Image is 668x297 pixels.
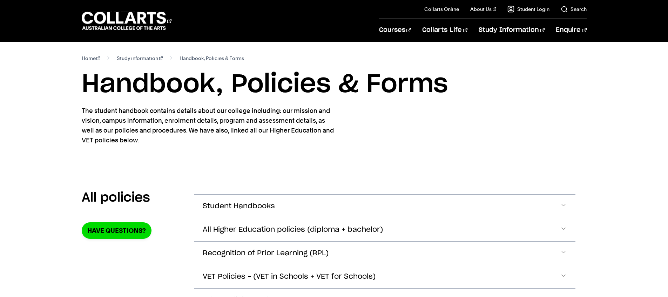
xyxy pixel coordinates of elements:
[479,19,545,42] a: Study Information
[194,265,575,288] button: VET Policies – (VET in Schools + VET for Schools)
[203,202,275,210] span: Student Handbooks
[556,19,586,42] a: Enquire
[422,19,467,42] a: Collarts Life
[82,69,587,100] h1: Handbook, Policies & Forms
[203,249,329,257] span: Recognition of Prior Learning (RPL)
[194,242,575,265] button: Recognition of Prior Learning (RPL)
[82,11,171,31] div: Go to homepage
[203,273,376,281] span: VET Policies – (VET in Schools + VET for Schools)
[194,218,575,241] button: All Higher Education policies (diploma + bachelor)
[470,6,496,13] a: About Us
[194,195,575,218] button: Student Handbooks
[117,53,163,63] a: Study information
[82,53,100,63] a: Home
[82,106,338,145] p: The student handbook contains details about our college including: our mission and vision, campus...
[561,6,587,13] a: Search
[507,6,549,13] a: Student Login
[82,190,150,205] h2: All policies
[424,6,459,13] a: Collarts Online
[82,222,151,239] a: Have Questions?
[379,19,411,42] a: Courses
[180,53,244,63] span: Handbook, Policies & Forms
[203,226,383,234] span: All Higher Education policies (diploma + bachelor)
